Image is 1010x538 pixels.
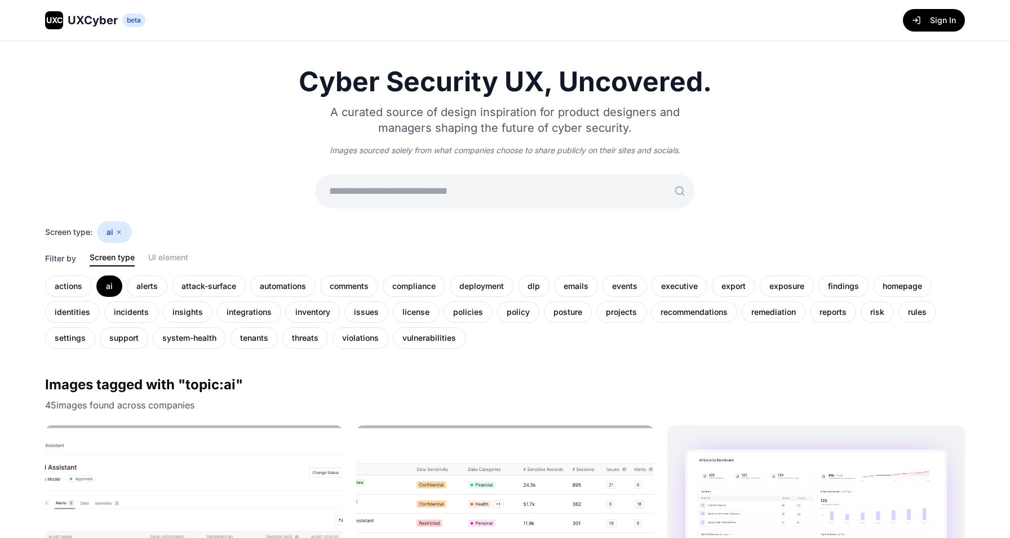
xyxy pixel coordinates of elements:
[163,301,212,323] div: insights
[760,275,814,297] div: exposure
[45,275,92,297] div: actions
[122,14,145,27] span: beta
[100,327,148,349] div: support
[544,301,592,323] div: posture
[320,275,378,297] div: comments
[518,275,550,297] div: dlp
[554,275,598,297] div: emails
[596,301,646,323] div: projects
[651,301,737,323] div: recommendations
[444,301,493,323] div: policies
[45,327,95,349] div: settings
[45,68,965,95] h1: Cyber Security UX, Uncovered.
[344,301,388,323] div: issues
[45,301,100,323] div: identities
[148,252,188,266] button: UI element
[316,104,694,136] p: A curated source of design inspiration for product designers and managers shaping the future of c...
[873,275,932,297] div: homepage
[818,275,869,297] div: findings
[282,327,328,349] div: threats
[712,275,755,297] div: export
[45,398,965,412] p: 45 images found across companies
[383,275,445,297] div: compliance
[250,275,316,297] div: automations
[104,301,158,323] div: incidents
[393,327,466,349] div: vulnerabilities
[231,327,278,349] div: tenants
[217,301,281,323] div: integrations
[450,275,513,297] div: deployment
[316,145,694,156] p: Images sourced solely from what companies choose to share publicly on their sites and socials.
[96,275,122,297] div: ai
[90,252,135,266] button: Screen type
[45,376,965,394] h2: Images tagged with " topic:ai "
[46,15,63,26] span: UXC
[903,9,965,32] button: Sign In
[45,253,76,266] span: Filter by
[333,327,388,349] div: violations
[97,221,132,243] div: ai
[898,301,936,323] div: rules
[172,275,246,297] div: attack-surface
[810,301,856,323] div: reports
[861,301,894,323] div: risk
[153,327,226,349] div: system-health
[497,301,539,323] div: policy
[742,301,805,323] div: remediation
[68,12,118,28] span: UXCyber
[127,275,167,297] div: alerts
[603,275,647,297] div: events
[286,301,340,323] div: inventory
[45,11,145,29] a: UXCUXCyberbeta
[393,301,439,323] div: license
[45,226,92,238] span: Screen type:
[652,275,707,297] div: executive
